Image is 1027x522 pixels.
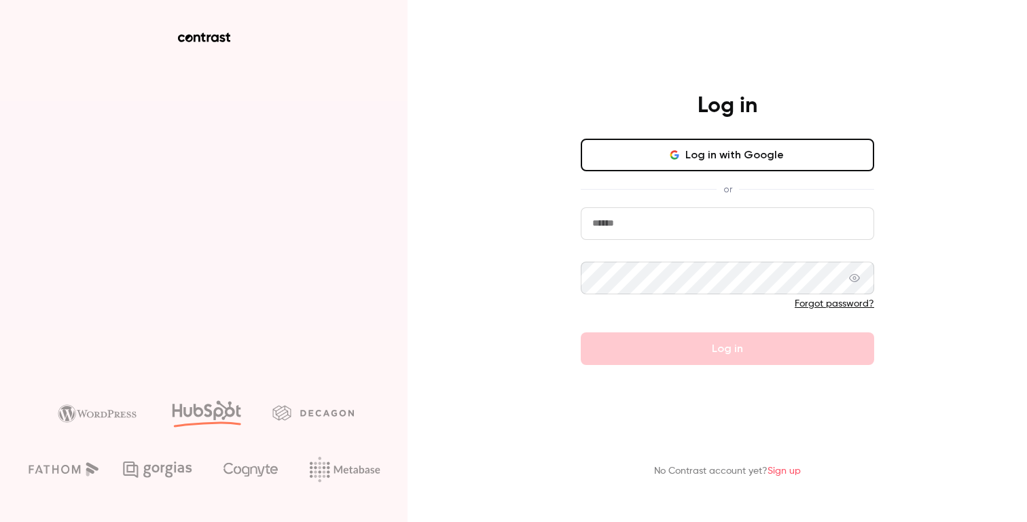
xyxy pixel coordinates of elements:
[581,139,874,171] button: Log in with Google
[272,405,354,420] img: decagon
[768,466,801,476] a: Sign up
[698,92,757,120] h4: Log in
[654,464,801,478] p: No Contrast account yet?
[795,299,874,309] a: Forgot password?
[717,182,739,196] span: or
